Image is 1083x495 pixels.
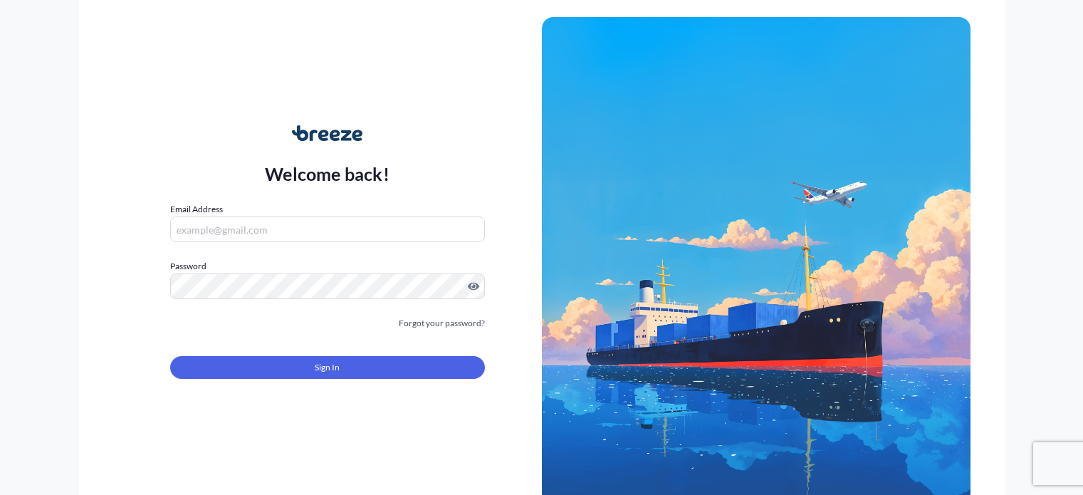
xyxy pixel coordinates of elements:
span: Sign In [315,360,340,375]
input: example@gmail.com [170,217,485,242]
label: Email Address [170,202,223,217]
button: Show password [468,281,479,292]
a: Forgot your password? [399,316,485,330]
label: Password [170,259,485,273]
p: Welcome back! [265,162,389,185]
button: Sign In [170,356,485,379]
